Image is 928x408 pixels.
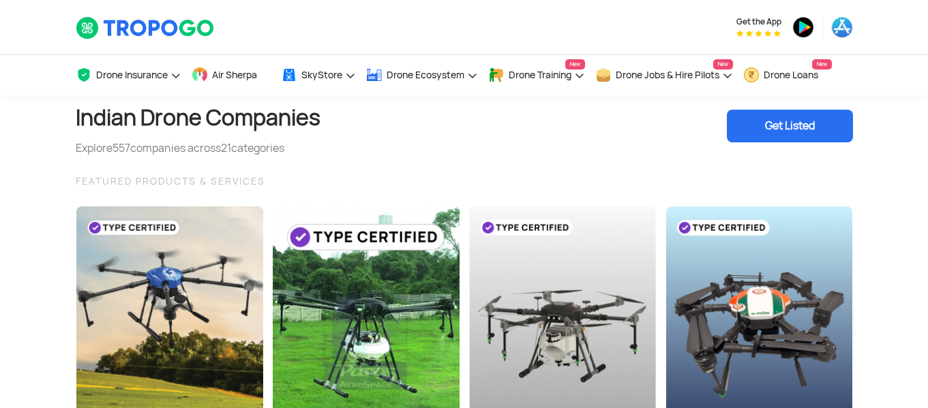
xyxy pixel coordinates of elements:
[76,140,320,157] div: Explore companies across categories
[76,55,181,95] a: Drone Insurance
[595,55,733,95] a: Drone Jobs & Hire PilotsNew
[96,69,168,80] span: Drone Insurance
[509,69,571,80] span: Drone Training
[387,69,464,80] span: Drone Ecosystem
[565,59,585,69] span: New
[831,16,853,38] img: ic_appstore.png
[488,55,585,95] a: Drone TrainingNew
[301,69,342,80] span: SkyStore
[812,59,832,69] span: New
[743,55,832,95] a: Drone LoansNew
[727,110,853,142] div: Get Listed
[736,16,781,27] span: Get the App
[113,141,130,155] span: 557
[366,55,478,95] a: Drone Ecosystem
[792,16,814,38] img: ic_playstore.png
[192,55,271,95] a: Air Sherpa
[76,173,853,189] div: FEATURED PRODUCTS & SERVICES
[764,69,818,80] span: Drone Loans
[736,30,781,37] img: App Raking
[212,69,257,80] span: Air Sherpa
[221,141,231,155] span: 21
[281,55,356,95] a: SkyStore
[76,16,215,40] img: TropoGo Logo
[76,95,320,140] h1: Indian Drone Companies
[713,59,733,69] span: New
[616,69,719,80] span: Drone Jobs & Hire Pilots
